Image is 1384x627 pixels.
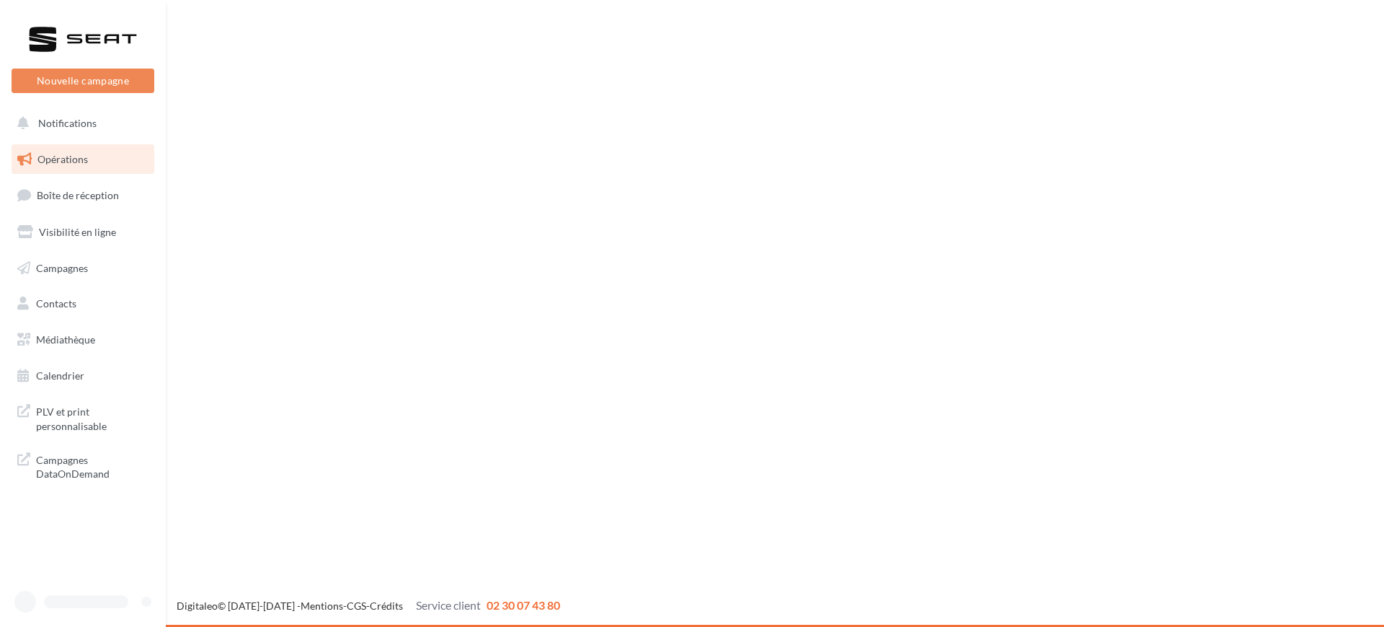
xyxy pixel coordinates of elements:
[36,369,84,382] span: Calendrier
[416,598,481,612] span: Service client
[301,600,343,612] a: Mentions
[370,600,403,612] a: Crédits
[9,361,157,391] a: Calendrier
[9,217,157,247] a: Visibilité en ligne
[9,253,157,284] a: Campagnes
[9,444,157,487] a: Campagnes DataOnDemand
[9,180,157,211] a: Boîte de réception
[36,261,88,273] span: Campagnes
[9,325,157,355] a: Médiathèque
[37,153,88,165] span: Opérations
[9,289,157,319] a: Contacts
[36,297,76,310] span: Contacts
[36,402,148,433] span: PLV et print personnalisable
[177,600,560,612] span: © [DATE]-[DATE] - - -
[487,598,560,612] span: 02 30 07 43 80
[37,189,119,201] span: Boîte de réception
[12,69,154,93] button: Nouvelle campagne
[347,600,366,612] a: CGS
[36,450,148,481] span: Campagnes DataOnDemand
[9,108,151,139] button: Notifications
[177,600,218,612] a: Digitaleo
[9,396,157,439] a: PLV et print personnalisable
[38,117,97,129] span: Notifications
[39,226,116,238] span: Visibilité en ligne
[9,144,157,175] a: Opérations
[36,333,95,346] span: Médiathèque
